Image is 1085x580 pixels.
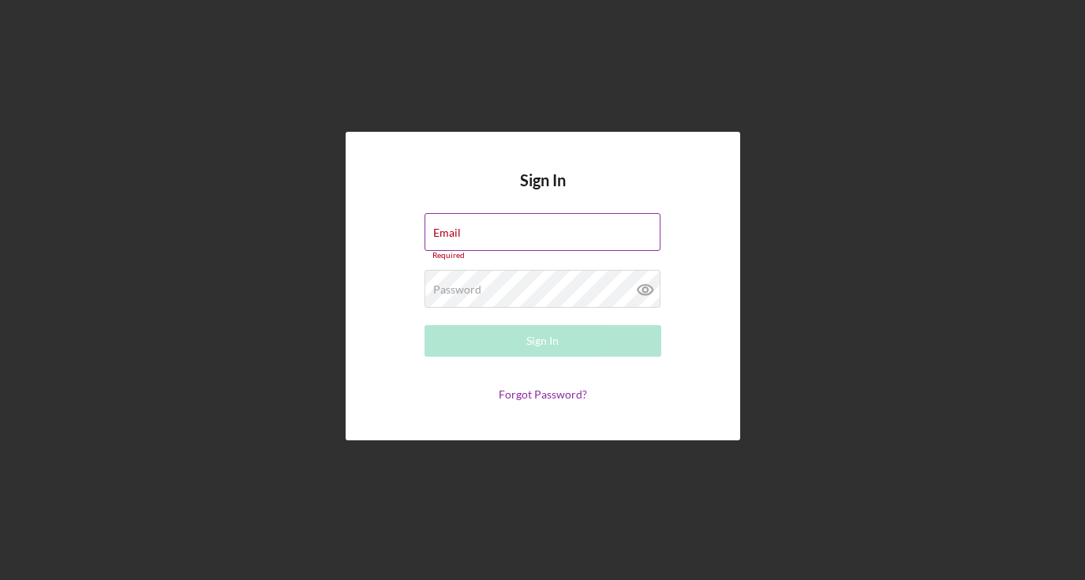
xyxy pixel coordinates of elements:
[499,387,587,401] a: Forgot Password?
[526,325,559,357] div: Sign In
[433,226,461,239] label: Email
[425,325,661,357] button: Sign In
[520,171,566,213] h4: Sign In
[425,251,661,260] div: Required
[433,283,481,296] label: Password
